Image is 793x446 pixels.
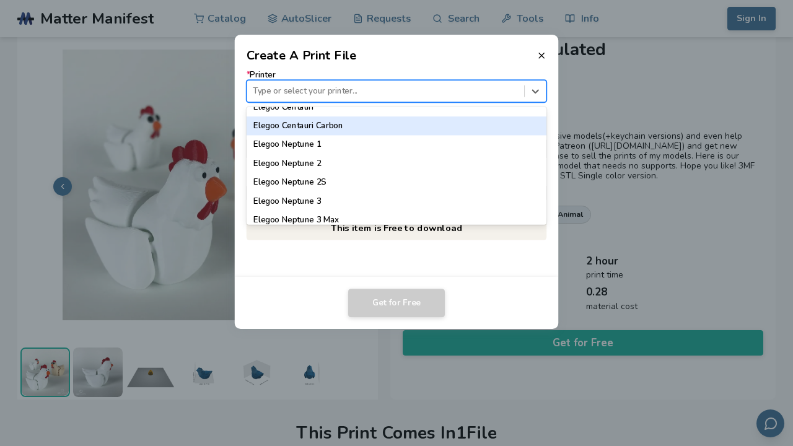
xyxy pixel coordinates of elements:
div: Elegoo Neptune 3 [247,192,547,211]
div: Elegoo Neptune 1 [247,135,547,154]
button: Get for Free [348,289,445,317]
div: Elegoo Neptune 2S [247,173,547,191]
label: Printer [247,71,547,102]
div: Elegoo Centauri [247,98,547,116]
input: *PrinterType or select your printer...Bambu Lab X1CCreality K1Creality K1 MaxCreality K1 SECreali... [253,86,255,95]
div: Elegoo Neptune 2 [247,154,547,173]
div: Elegoo Neptune 3 Max [247,211,547,229]
h2: Create A Print File [247,46,357,64]
div: Elegoo Centauri Carbon [247,116,547,135]
p: This item is Free to download [247,216,547,240]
